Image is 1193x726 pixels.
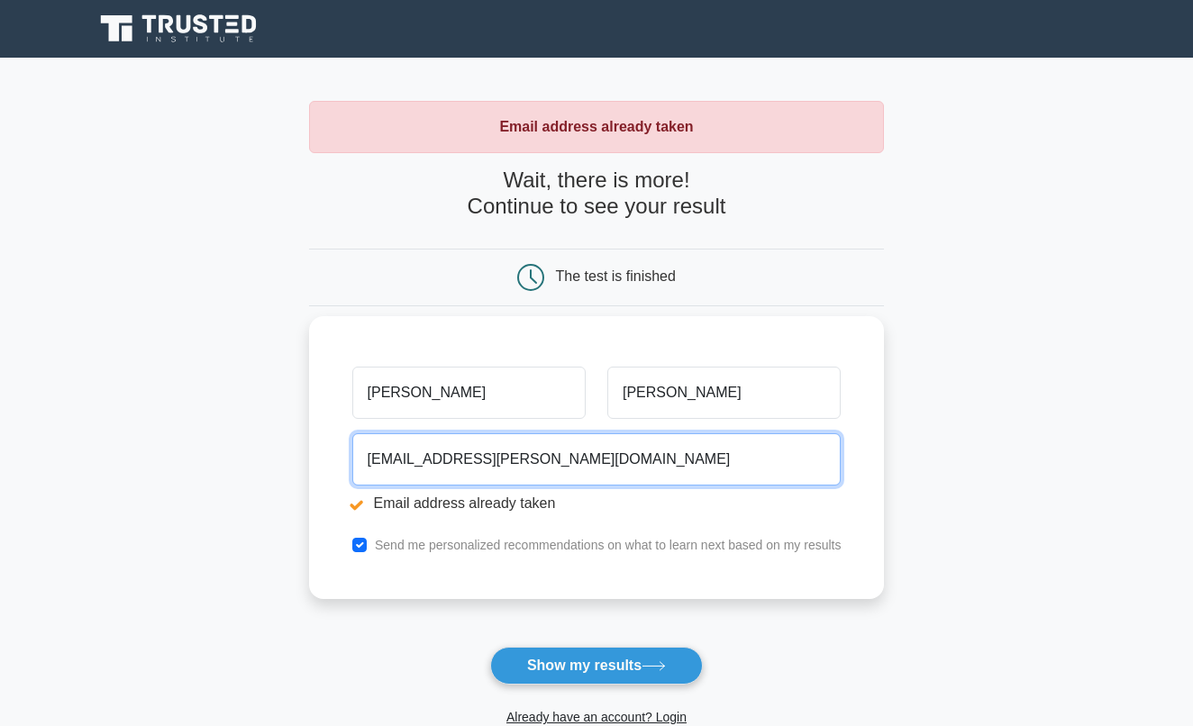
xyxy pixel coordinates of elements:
input: Last name [607,367,841,419]
li: Email address already taken [352,493,842,514]
label: Send me personalized recommendations on what to learn next based on my results [375,538,842,552]
a: Already have an account? Login [506,710,687,724]
input: First name [352,367,586,419]
strong: Email address already taken [499,119,693,134]
div: The test is finished [556,268,676,284]
button: Show my results [490,647,703,685]
h4: Wait, there is more! Continue to see your result [309,168,885,220]
input: Email [352,433,842,486]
